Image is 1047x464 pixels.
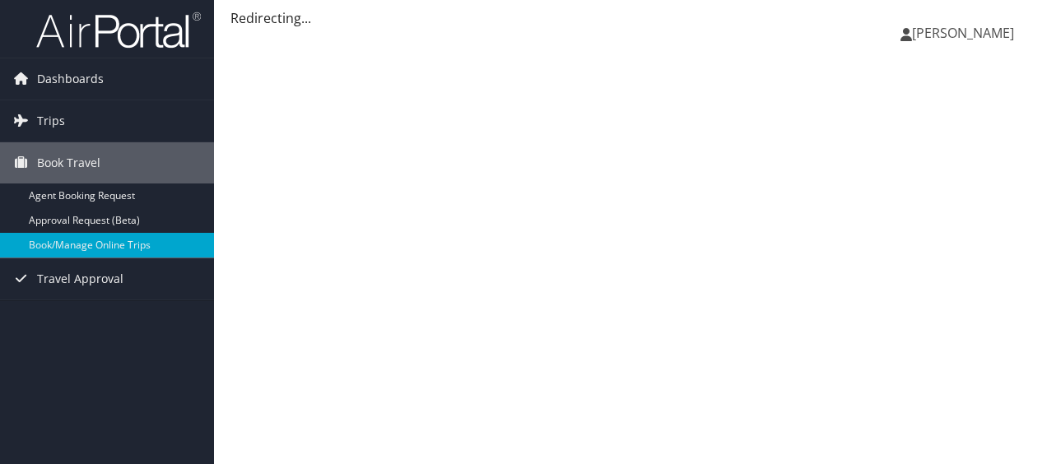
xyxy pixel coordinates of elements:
span: Book Travel [37,142,100,183]
span: Trips [37,100,65,142]
span: Travel Approval [37,258,123,299]
div: Redirecting... [230,8,1031,28]
img: airportal-logo.png [36,11,201,49]
span: Dashboards [37,58,104,100]
a: [PERSON_NAME] [900,8,1031,58]
span: [PERSON_NAME] [912,24,1014,42]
